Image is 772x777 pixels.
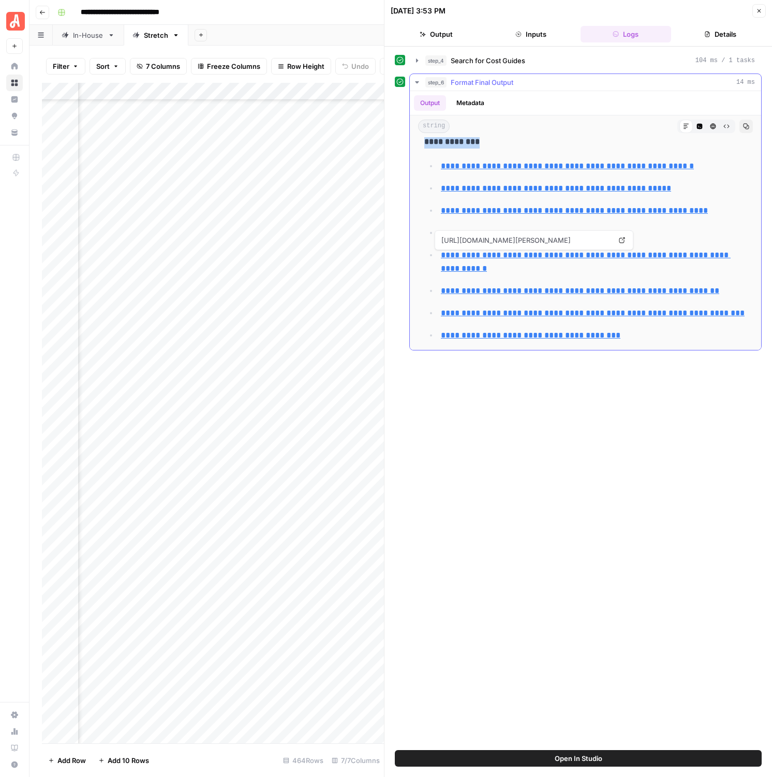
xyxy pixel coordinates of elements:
button: Sort [90,58,126,75]
a: Stretch [124,25,188,46]
span: Add Row [57,755,86,766]
span: string [418,120,450,133]
button: Filter [46,58,85,75]
a: Opportunities [6,108,23,124]
span: step_4 [425,55,447,66]
div: Stretch [144,30,168,40]
button: Row Height [271,58,331,75]
a: In-House [53,25,124,46]
button: Undo [335,58,376,75]
button: Help + Support [6,756,23,773]
button: Add Row [42,752,92,769]
button: Freeze Columns [191,58,267,75]
button: Open In Studio [395,750,762,767]
a: Insights [6,91,23,108]
a: Browse [6,75,23,91]
button: Metadata [450,95,491,111]
button: Output [414,95,446,111]
div: 7/7 Columns [328,752,384,769]
button: Inputs [485,26,576,42]
a: Learning Hub [6,740,23,756]
span: [URL][DOMAIN_NAME][PERSON_NAME] [439,231,613,250]
span: Freeze Columns [207,61,260,71]
a: Home [6,58,23,75]
button: Logs [581,26,671,42]
button: Add 10 Rows [92,752,155,769]
button: 7 Columns [130,58,187,75]
span: Add 10 Rows [108,755,149,766]
div: In-House [73,30,103,40]
button: 14 ms [410,74,761,91]
button: Output [391,26,481,42]
span: Open In Studio [555,753,602,764]
div: 14 ms [410,91,761,350]
span: Search for Cost Guides [451,55,525,66]
img: Angi Logo [6,12,25,31]
span: Row Height [287,61,324,71]
div: [DATE] 3:53 PM [391,6,446,16]
span: Filter [53,61,69,71]
span: 7 Columns [146,61,180,71]
button: Workspace: Angi [6,8,23,34]
button: Details [675,26,766,42]
div: 464 Rows [279,752,328,769]
span: 104 ms / 1 tasks [695,56,755,65]
span: Format Final Output [451,77,513,87]
a: Settings [6,707,23,723]
span: Undo [351,61,369,71]
span: step_6 [425,77,447,87]
a: Usage [6,723,23,740]
span: Sort [96,61,110,71]
span: 14 ms [736,78,755,87]
button: 104 ms / 1 tasks [410,52,761,69]
a: Your Data [6,124,23,141]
